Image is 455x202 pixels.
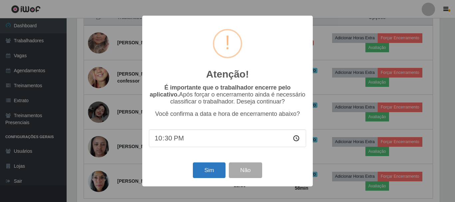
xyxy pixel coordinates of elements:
[229,162,262,178] button: Não
[149,110,306,117] p: Você confirma a data e hora de encerramento abaixo?
[206,68,249,80] h2: Atenção!
[149,84,306,105] p: Após forçar o encerramento ainda é necessário classificar o trabalhador. Deseja continuar?
[150,84,290,98] b: É importante que o trabalhador encerre pelo aplicativo.
[193,162,225,178] button: Sim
